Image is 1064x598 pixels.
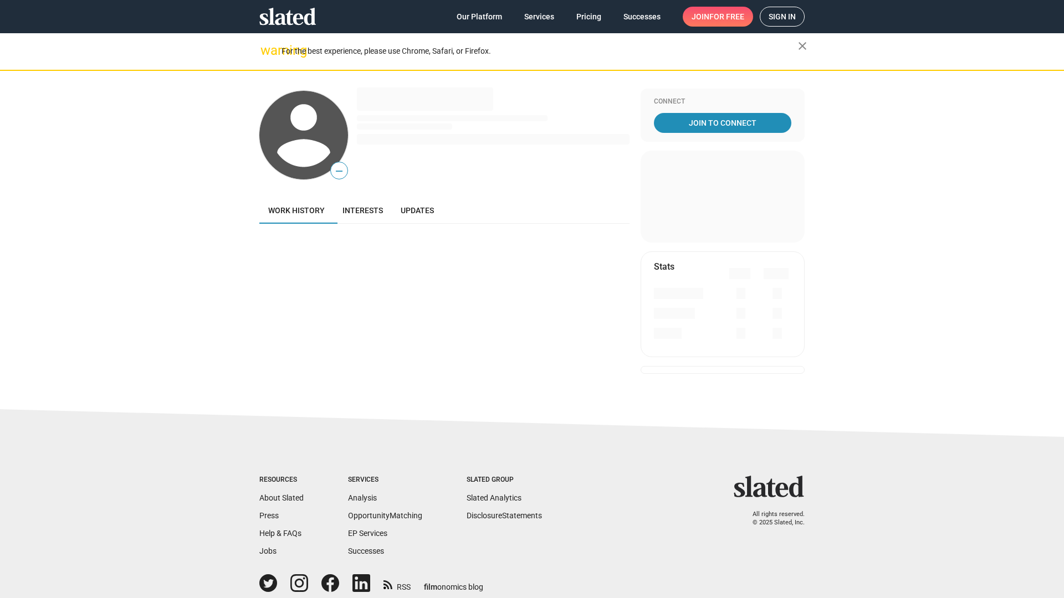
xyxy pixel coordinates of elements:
a: Sign in [760,7,805,27]
span: Work history [268,206,325,215]
a: Work history [259,197,334,224]
div: Services [348,476,422,484]
span: film [424,582,437,591]
span: Updates [401,206,434,215]
a: EP Services [348,529,387,538]
span: for free [709,7,744,27]
a: Jobs [259,547,277,555]
span: Services [524,7,554,27]
span: Interests [342,206,383,215]
span: Join To Connect [656,113,789,133]
a: Help & FAQs [259,529,301,538]
a: Our Platform [448,7,511,27]
a: filmonomics blog [424,573,483,592]
a: Successes [615,7,669,27]
a: OpportunityMatching [348,511,422,520]
span: — [331,164,347,178]
a: About Slated [259,493,304,502]
a: Press [259,511,279,520]
a: Successes [348,547,384,555]
div: For the best experience, please use Chrome, Safari, or Firefox. [282,44,798,59]
span: Our Platform [457,7,502,27]
div: Connect [654,97,791,106]
div: Resources [259,476,304,484]
a: Services [515,7,563,27]
span: Join [692,7,744,27]
p: All rights reserved. © 2025 Slated, Inc. [741,511,805,527]
div: Slated Group [467,476,542,484]
span: Sign in [769,7,796,26]
a: Updates [392,197,443,224]
mat-icon: warning [260,44,274,57]
a: Interests [334,197,392,224]
mat-card-title: Stats [654,261,674,272]
span: Successes [623,7,661,27]
a: Analysis [348,493,377,502]
a: RSS [383,575,411,592]
a: Pricing [567,7,610,27]
a: DisclosureStatements [467,511,542,520]
mat-icon: close [796,39,809,53]
span: Pricing [576,7,601,27]
a: Slated Analytics [467,493,521,502]
a: Joinfor free [683,7,753,27]
a: Join To Connect [654,113,791,133]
